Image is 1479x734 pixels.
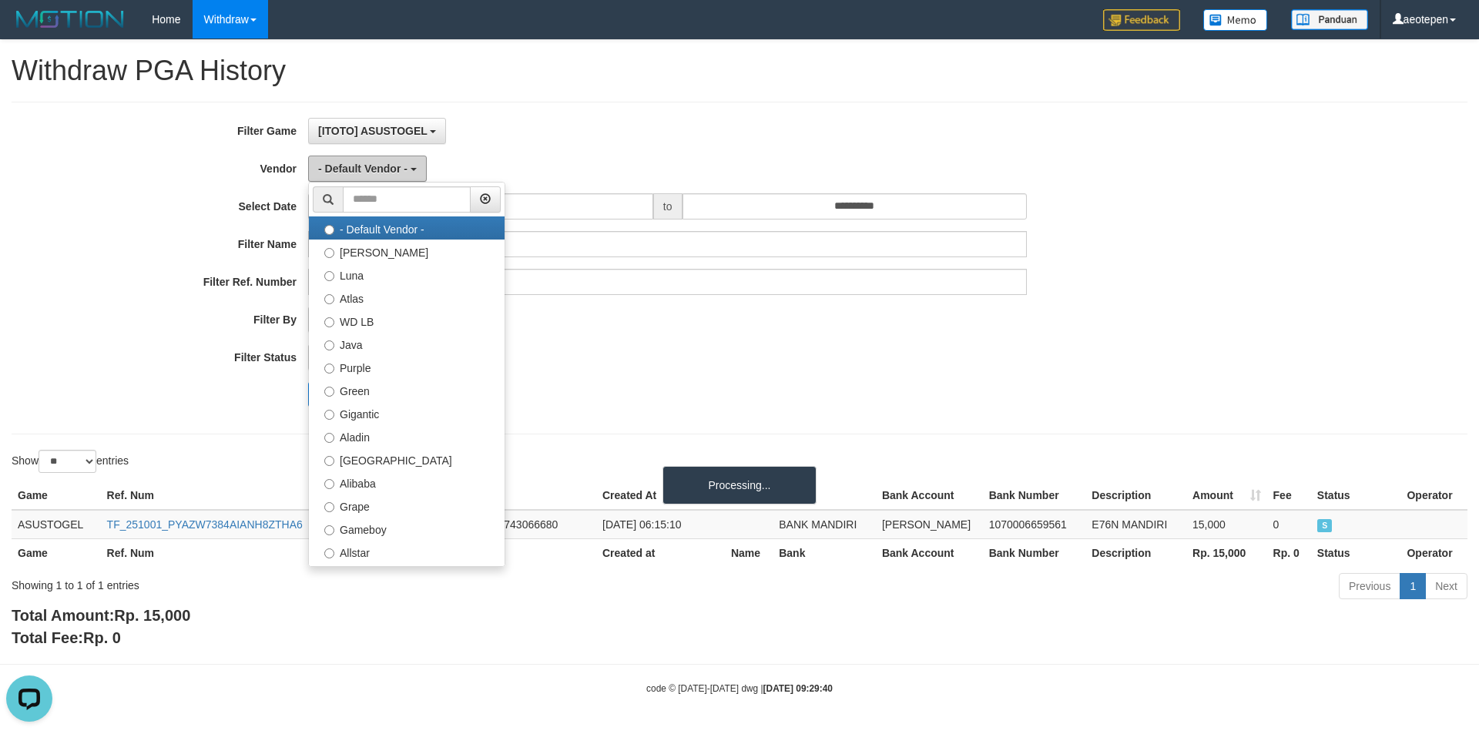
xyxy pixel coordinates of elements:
[324,433,334,443] input: Aladin
[1425,573,1467,599] a: Next
[309,517,505,540] label: Gameboy
[1267,510,1311,539] td: 0
[324,387,334,397] input: Green
[309,355,505,378] label: Purple
[309,263,505,286] label: Luna
[1186,538,1267,567] th: Rp. 15,000
[12,481,101,510] th: Game
[324,317,334,327] input: WD LB
[309,447,505,471] label: [GEOGRAPHIC_DATA]
[318,125,428,137] span: [ITOTO] ASUSTOGEL
[646,683,833,694] small: code © [DATE]-[DATE] dwg |
[324,502,334,512] input: Grape
[12,55,1467,86] h1: Withdraw PGA History
[324,248,334,258] input: [PERSON_NAME]
[83,629,121,646] span: Rp. 0
[324,410,334,420] input: Gigantic
[309,216,505,240] label: - Default Vendor -
[309,540,505,563] label: Allstar
[324,271,334,281] input: Luna
[107,518,303,531] a: TF_251001_PYAZW7384AIANH8ZTHA6
[1267,481,1311,510] th: Fee
[876,481,983,510] th: Bank Account
[324,364,334,374] input: Purple
[12,607,190,624] b: Total Amount:
[983,481,1086,510] th: Bank Number
[309,286,505,309] label: Atlas
[318,163,407,175] span: - Default Vendor -
[876,538,983,567] th: Bank Account
[1103,9,1180,31] img: Feedback.jpg
[1085,510,1186,539] td: E76N MANDIRI
[309,378,505,401] label: Green
[101,538,339,567] th: Ref. Num
[1267,538,1311,567] th: Rp. 0
[309,471,505,494] label: Alibaba
[6,6,52,52] button: Open LiveChat chat widget
[653,193,682,220] span: to
[309,309,505,332] label: WD LB
[12,8,129,31] img: MOTION_logo.png
[324,294,334,304] input: Atlas
[773,538,876,567] th: Bank
[876,510,983,539] td: [PERSON_NAME]
[1186,510,1267,539] td: 15,000
[114,607,190,624] span: Rp. 15,000
[101,481,339,510] th: Ref. Num
[309,563,505,586] label: Xtr
[983,538,1086,567] th: Bank Number
[324,456,334,466] input: [GEOGRAPHIC_DATA]
[1311,538,1401,567] th: Status
[1400,481,1467,510] th: Operator
[1186,481,1267,510] th: Amount: activate to sort column ascending
[308,118,446,144] button: [ITOTO] ASUSTOGEL
[324,340,334,350] input: Java
[309,332,505,355] label: Java
[773,510,876,539] td: BANK MANDIRI
[725,538,773,567] th: Name
[596,481,725,510] th: Created At: activate to sort column ascending
[308,156,427,182] button: - Default Vendor -
[662,466,817,504] div: Processing...
[1339,573,1400,599] a: Previous
[309,401,505,424] label: Gigantic
[12,629,121,646] b: Total Fee:
[596,538,725,567] th: Created at
[12,450,129,473] label: Show entries
[309,424,505,447] label: Aladin
[309,494,505,517] label: Grape
[1311,481,1401,510] th: Status
[1400,538,1467,567] th: Operator
[773,481,876,510] th: Bank
[1317,519,1333,532] span: SUCCESS
[324,548,334,558] input: Allstar
[763,683,833,694] strong: [DATE] 09:29:40
[324,479,334,489] input: Alibaba
[1291,9,1368,30] img: panduan.png
[12,510,101,539] td: ASUSTOGEL
[1400,573,1426,599] a: 1
[1085,538,1186,567] th: Description
[39,450,96,473] select: Showentries
[324,225,334,235] input: - Default Vendor -
[324,525,334,535] input: Gameboy
[12,571,605,593] div: Showing 1 to 1 of 1 entries
[309,240,505,263] label: [PERSON_NAME]
[983,510,1086,539] td: 1070006659561
[1085,481,1186,510] th: Description
[1203,9,1268,31] img: Button%20Memo.svg
[596,510,725,539] td: [DATE] 06:15:10
[12,538,101,567] th: Game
